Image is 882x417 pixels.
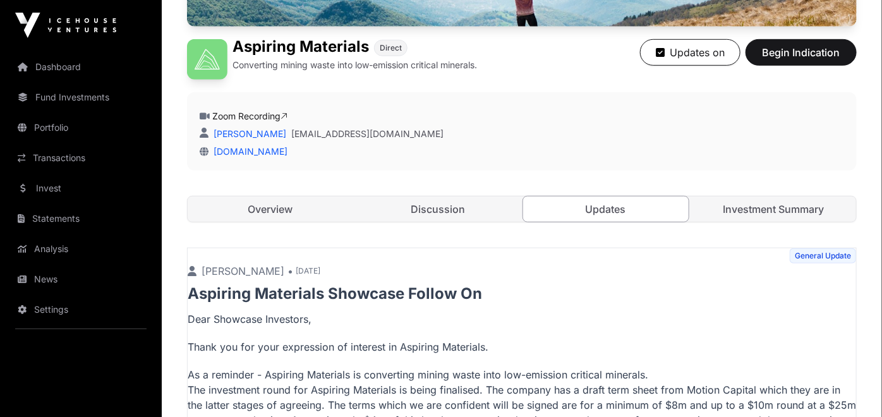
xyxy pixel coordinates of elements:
[233,39,369,56] h1: Aspiring Materials
[211,128,286,139] a: [PERSON_NAME]
[10,114,152,142] a: Portfolio
[188,284,856,304] p: Aspiring Materials Showcase Follow On
[819,356,882,417] iframe: Chat Widget
[761,45,841,60] span: Begin Indication
[10,265,152,293] a: News
[10,53,152,81] a: Dashboard
[790,248,856,263] span: General Update
[380,43,402,53] span: Direct
[10,296,152,323] a: Settings
[188,196,856,222] nav: Tabs
[10,174,152,202] a: Invest
[640,39,740,66] button: Updates on
[746,39,857,66] button: Begin Indication
[188,311,856,327] p: Dear Showcase Investors,
[356,196,521,222] a: Discussion
[523,196,689,222] a: Updates
[296,266,320,276] span: [DATE]
[10,144,152,172] a: Transactions
[746,52,857,64] a: Begin Indication
[233,59,477,71] p: Converting mining waste into low-emission critical minerals.
[188,196,353,222] a: Overview
[208,146,287,157] a: [DOMAIN_NAME]
[15,13,116,38] img: Icehouse Ventures Logo
[691,196,857,222] a: Investment Summary
[188,339,856,354] p: Thank you for your expression of interest in Aspiring Materials.
[10,83,152,111] a: Fund Investments
[10,205,152,233] a: Statements
[291,128,444,140] a: [EMAIL_ADDRESS][DOMAIN_NAME]
[188,263,293,279] p: [PERSON_NAME] •
[10,235,152,263] a: Analysis
[212,111,287,121] a: Zoom Recording
[187,39,227,80] img: Aspiring Materials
